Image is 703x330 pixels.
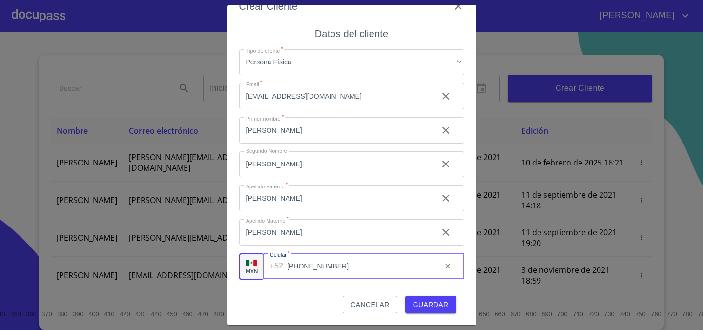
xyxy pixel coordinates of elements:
button: clear input [434,152,457,176]
button: clear input [434,84,457,108]
img: R93DlvwvvjP9fbrDwZeCRYBHk45OWMq+AAOlFVsxT89f82nwPLnD58IP7+ANJEaWYhP0Tx8kkA0WlQMPQsAAgwAOmBj20AXj6... [246,260,257,267]
button: Cancelar [343,296,397,314]
button: clear input [438,256,457,276]
p: MXN [246,268,258,275]
button: clear input [434,186,457,210]
button: Guardar [405,296,456,314]
div: Persona Física [239,49,464,76]
h6: Datos del cliente [315,26,388,41]
span: Guardar [413,299,449,311]
button: clear input [434,221,457,244]
p: +52 [270,260,284,272]
span: Cancelar [351,299,389,311]
button: clear input [434,119,457,142]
